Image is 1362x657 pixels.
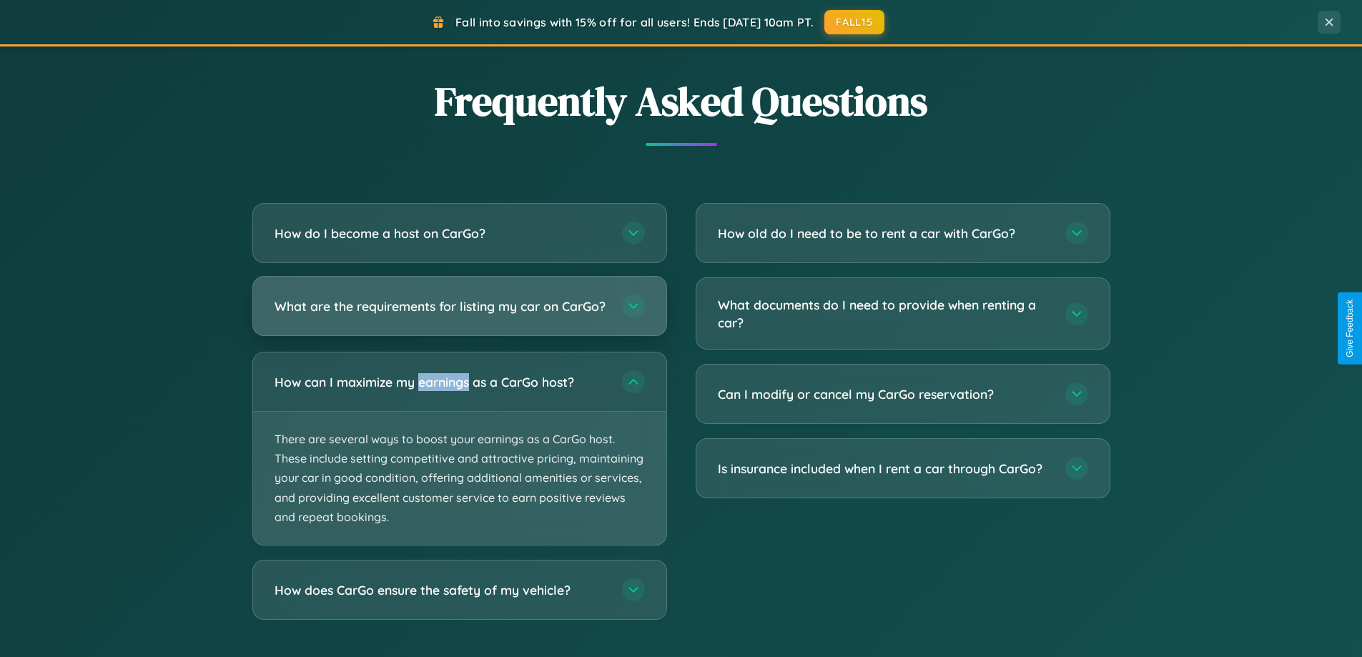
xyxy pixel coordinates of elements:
[275,581,608,599] h3: How does CarGo ensure the safety of my vehicle?
[275,297,608,315] h3: What are the requirements for listing my car on CarGo?
[275,224,608,242] h3: How do I become a host on CarGo?
[718,224,1051,242] h3: How old do I need to be to rent a car with CarGo?
[455,15,814,29] span: Fall into savings with 15% off for all users! Ends [DATE] 10am PT.
[718,385,1051,403] h3: Can I modify or cancel my CarGo reservation?
[252,74,1110,129] h2: Frequently Asked Questions
[253,412,666,545] p: There are several ways to boost your earnings as a CarGo host. These include setting competitive ...
[275,373,608,391] h3: How can I maximize my earnings as a CarGo host?
[824,10,884,34] button: FALL15
[718,460,1051,478] h3: Is insurance included when I rent a car through CarGo?
[718,296,1051,331] h3: What documents do I need to provide when renting a car?
[1345,300,1355,357] div: Give Feedback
